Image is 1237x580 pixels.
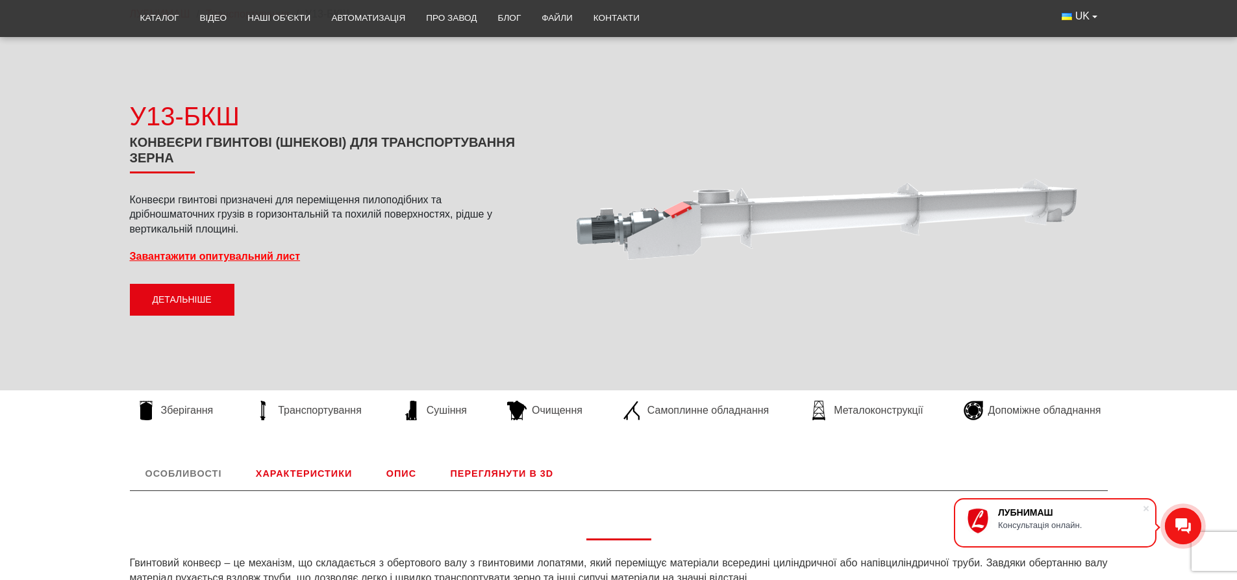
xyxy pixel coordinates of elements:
[834,403,923,418] span: Металоконструкції
[487,4,531,32] a: Блог
[130,98,526,134] div: У13-БКШ
[130,134,526,173] h1: Конвеєри гвинтові (шнекові) для транспортування зерна
[1075,9,1090,23] span: UK
[130,457,238,490] a: Особливості
[130,193,526,236] p: Конвеєри гвинтові призначені для переміщення пилоподібних та дрібношматочних грузів в горизонталь...
[998,520,1142,530] div: Консультація онлайн.
[190,4,238,32] a: Відео
[130,401,220,420] a: Зберігання
[1062,13,1072,20] img: Українська
[278,403,362,418] span: Транспортування
[957,401,1108,420] a: Допоміжне обладнання
[583,4,650,32] a: Контакти
[435,457,569,490] a: Переглянути в 3D
[616,401,775,420] a: Самоплинне обладнання
[395,401,473,420] a: Сушіння
[803,401,929,420] a: Металоконструкції
[130,4,190,32] a: Каталог
[998,507,1142,518] div: ЛУБНИМАШ
[531,4,583,32] a: Файли
[416,4,487,32] a: Про завод
[532,403,582,418] span: Очищення
[161,403,214,418] span: Зберігання
[1051,4,1107,29] button: UK
[247,401,368,420] a: Транспортування
[647,403,769,418] span: Самоплинне обладнання
[130,251,301,262] a: Завантажити опитувальний лист
[321,4,416,32] a: Автоматизація
[427,403,467,418] span: Сушіння
[130,284,234,316] a: Детальніше
[240,457,368,490] a: Характеристики
[237,4,321,32] a: Наші об’єкти
[988,403,1101,418] span: Допоміжне обладнання
[501,401,589,420] a: Очищення
[371,457,432,490] a: Опис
